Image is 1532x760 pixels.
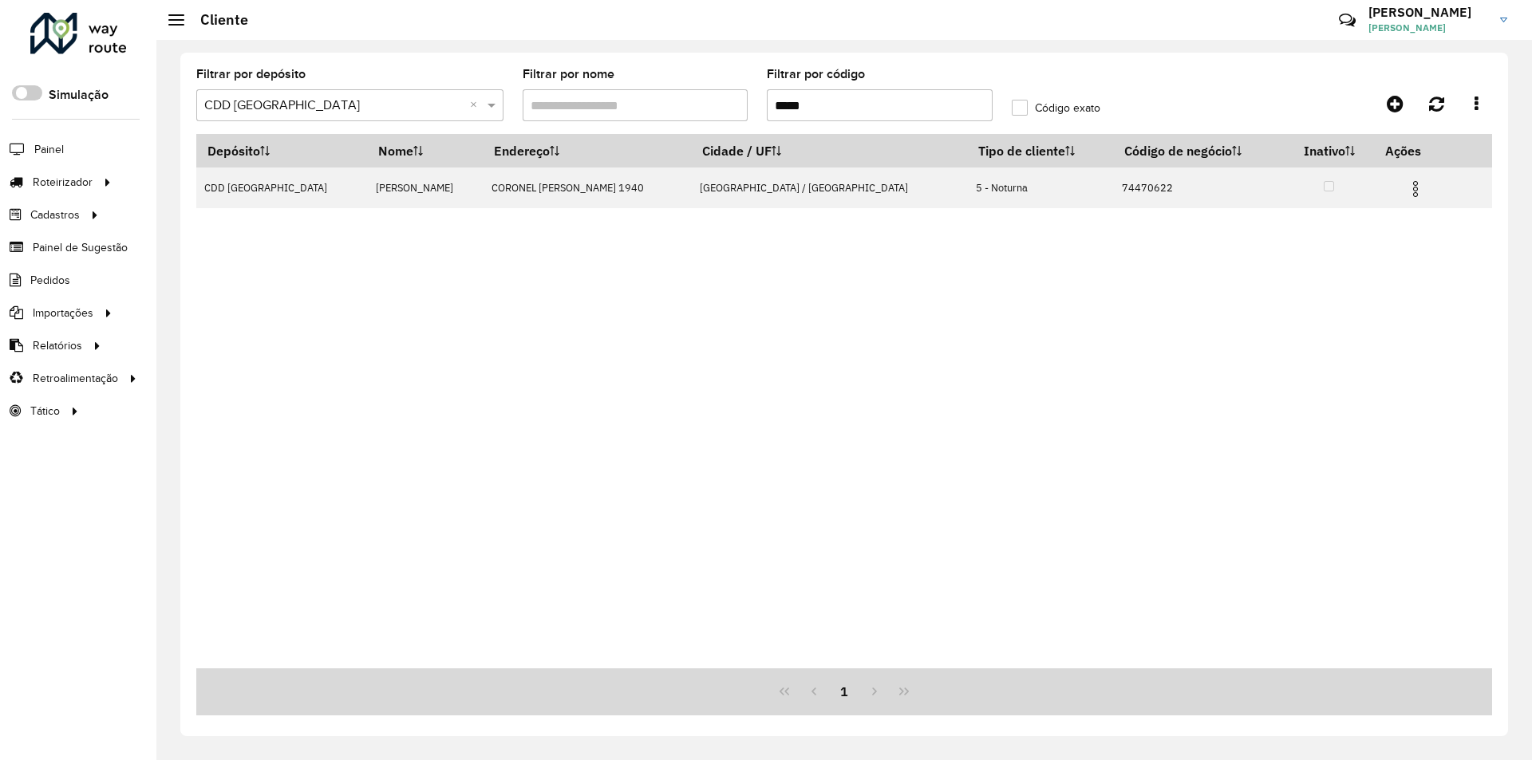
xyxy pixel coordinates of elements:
[484,167,692,208] td: CORONEL [PERSON_NAME] 1940
[33,305,93,321] span: Importações
[33,174,93,191] span: Roteirizador
[1113,134,1284,167] th: Código de negócio
[33,239,128,256] span: Painel de Sugestão
[34,141,64,158] span: Painel
[196,167,367,208] td: CDD [GEOGRAPHIC_DATA]
[196,134,367,167] th: Depósito
[1012,100,1100,116] label: Código exato
[30,272,70,289] span: Pedidos
[691,167,968,208] td: [GEOGRAPHIC_DATA] / [GEOGRAPHIC_DATA]
[1374,134,1470,167] th: Ações
[30,207,80,223] span: Cadastros
[367,134,483,167] th: Nome
[1368,21,1488,35] span: [PERSON_NAME]
[968,134,1113,167] th: Tipo de cliente
[968,167,1113,208] td: 5 - Noturna
[1284,134,1373,167] th: Inativo
[33,370,118,387] span: Retroalimentação
[767,65,865,84] label: Filtrar por código
[1330,3,1364,37] a: Contato Rápido
[184,11,248,29] h2: Cliente
[196,65,306,84] label: Filtrar por depósito
[523,65,614,84] label: Filtrar por nome
[484,134,692,167] th: Endereço
[49,85,109,104] label: Simulação
[691,134,968,167] th: Cidade / UF
[33,337,82,354] span: Relatórios
[470,96,484,115] span: Clear all
[1113,167,1284,208] td: 74470622
[829,676,859,707] button: 1
[1368,5,1488,20] h3: [PERSON_NAME]
[30,403,60,419] span: Tático
[367,167,483,208] td: [PERSON_NAME]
